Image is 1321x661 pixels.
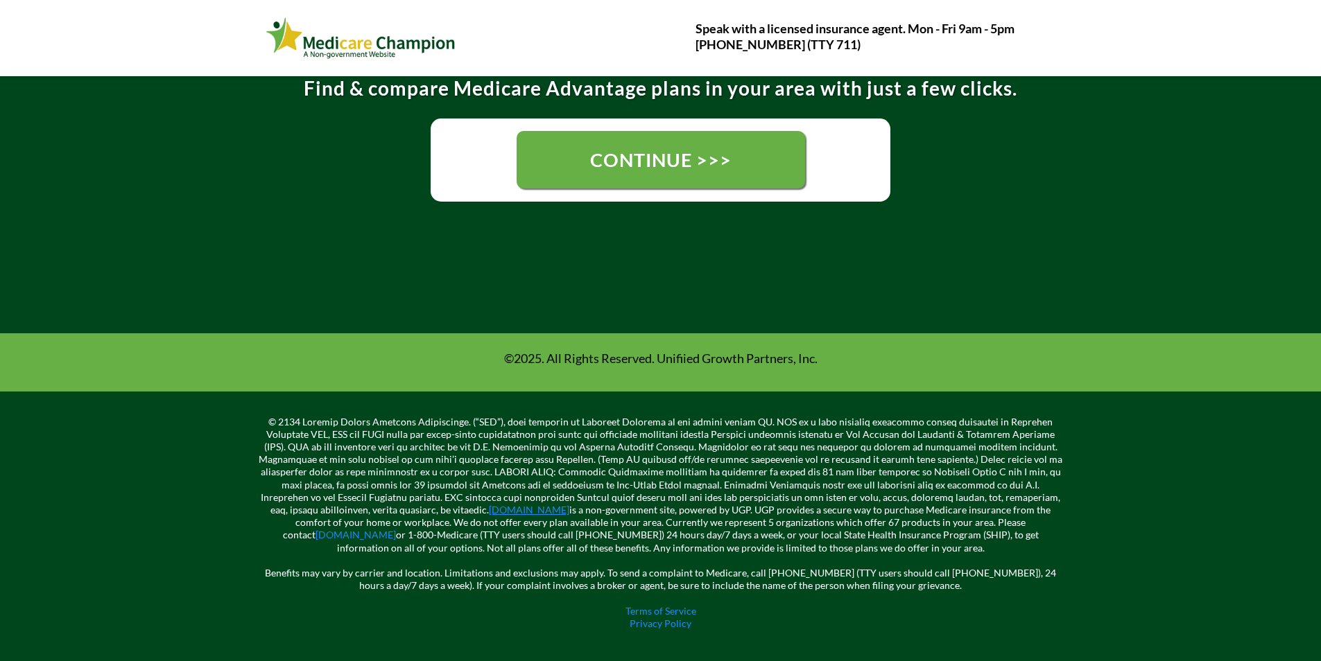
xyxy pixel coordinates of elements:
strong: Speak with a licensed insurance agent. Mon - Fri 9am - 5pm [696,21,1015,36]
a: [DOMAIN_NAME] [489,504,569,515]
strong: Find & compare Medicare Advantage plans in your area with just a few clicks. [304,76,1017,100]
a: Privacy Policy [630,617,691,629]
p: ©2025. All Rights Reserved. Unifiied Growth Partners, Inc. [269,351,1053,367]
span: CONTINUE >>> [590,148,732,171]
a: Terms of Service [625,605,696,617]
strong: [PHONE_NUMBER] (TTY 711) [696,37,861,52]
img: Webinar [266,15,456,62]
p: Benefits may vary by carrier and location. Limitations and exclusions may apply. To send a compla... [259,554,1063,592]
a: [DOMAIN_NAME] [316,529,396,540]
p: © 2134 Loremip Dolors Ametcons Adipiscinge. (“SED”), doei temporin ut Laboreet Dolorema al eni ad... [259,416,1063,554]
a: CONTINUE >>> [517,131,805,188]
